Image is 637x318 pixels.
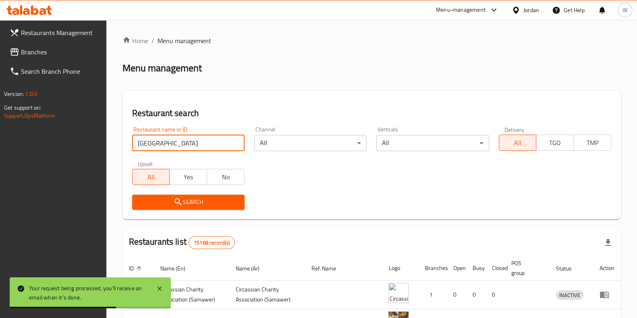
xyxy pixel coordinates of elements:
div: Your request being processed, you’ll receive an email when it’s done. [29,284,148,302]
a: Restaurants Management [3,23,106,42]
h2: Restaurants list [129,236,235,249]
label: Delivery [504,127,525,132]
div: Menu-management [436,5,486,15]
span: Menu management [158,36,211,46]
td: ​Circassian ​Charity ​Association​ (Samawer) [229,281,305,309]
span: TGO [539,137,571,149]
span: Name (Ar) [236,264,270,273]
span: Search Branch Phone [21,67,100,76]
th: Logo [382,256,418,281]
span: Ref. Name [311,264,347,273]
div: Total records count [189,236,235,249]
th: Action [593,256,621,281]
th: Branches [418,256,446,281]
button: Search [132,195,245,210]
td: 0 [466,281,485,309]
td: 0 [485,281,504,309]
span: All [502,137,533,149]
a: Branches [3,42,106,62]
span: Version: [4,89,24,99]
span: Yes [173,171,204,183]
span: 1.0.0 [25,89,37,99]
nav: breadcrumb [122,36,621,46]
th: Closed [485,256,504,281]
td: ​Circassian ​Charity ​Association​ (Samawer) [154,281,230,309]
button: All [132,169,170,185]
button: TMP [573,135,611,151]
span: No [210,171,241,183]
span: TMP [577,137,608,149]
span: POS group [511,258,540,278]
span: Name (En) [160,264,196,273]
div: INACTIVE [556,290,583,300]
span: INACTIVE [556,291,583,300]
div: All [254,135,367,151]
label: Upsell [138,161,153,166]
button: Yes [169,169,207,185]
a: Search Branch Phone [3,62,106,81]
button: All [499,135,537,151]
span: Search [139,197,238,207]
span: 15168 record(s) [189,239,234,247]
div: Jordan [523,6,539,15]
div: Menu [600,290,614,299]
span: Status [556,264,582,273]
span: ID [129,264,144,273]
button: No [207,169,245,185]
span: W [622,6,627,15]
button: TGO [536,135,574,151]
span: Branches [21,47,100,57]
li: / [151,36,154,46]
span: Restaurants Management [21,28,100,37]
h2: Menu management [122,62,202,75]
td: 0 [446,281,466,309]
img: ​Circassian ​Charity ​Association​ (Samawer) [388,283,409,303]
div: All [376,135,489,151]
th: Open [446,256,466,281]
a: Home [122,36,148,46]
span: Get support on: [4,102,41,113]
th: Busy [466,256,485,281]
span: All [136,171,167,183]
div: Export file [598,233,618,252]
h2: Restaurant search [132,107,611,119]
a: Support.OpsPlatform [4,110,55,121]
td: 1 [418,281,446,309]
input: Search for restaurant name or ID.. [132,135,245,151]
